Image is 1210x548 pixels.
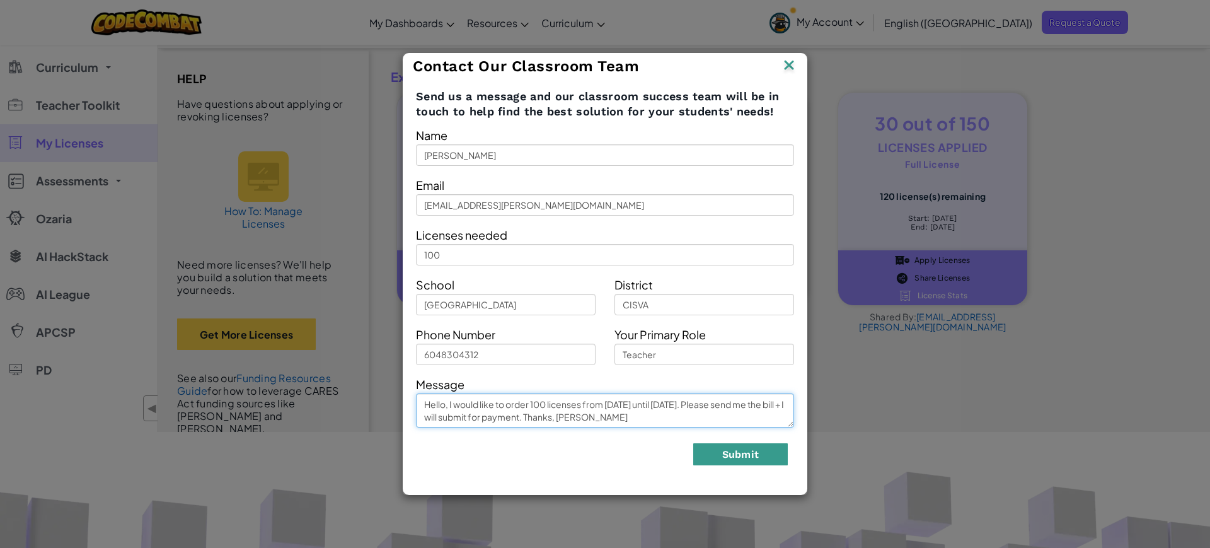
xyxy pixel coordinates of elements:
input: Teacher, Principal, etc. [614,344,794,365]
span: Message [416,377,464,392]
span: Contact Our Classroom Team [413,57,640,75]
span: Email [416,178,444,192]
span: Name [416,128,447,143]
span: Licenses needed [416,228,507,242]
input: How many licenses do you need? [416,244,794,265]
img: IconClose.svg [781,57,797,76]
span: Send us a message and our classroom success team will be in touch to help find the best solution ... [416,89,794,119]
span: District [614,277,653,292]
span: Phone Number [416,327,495,342]
span: Your Primary Role [614,327,706,342]
span: School [416,277,454,292]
